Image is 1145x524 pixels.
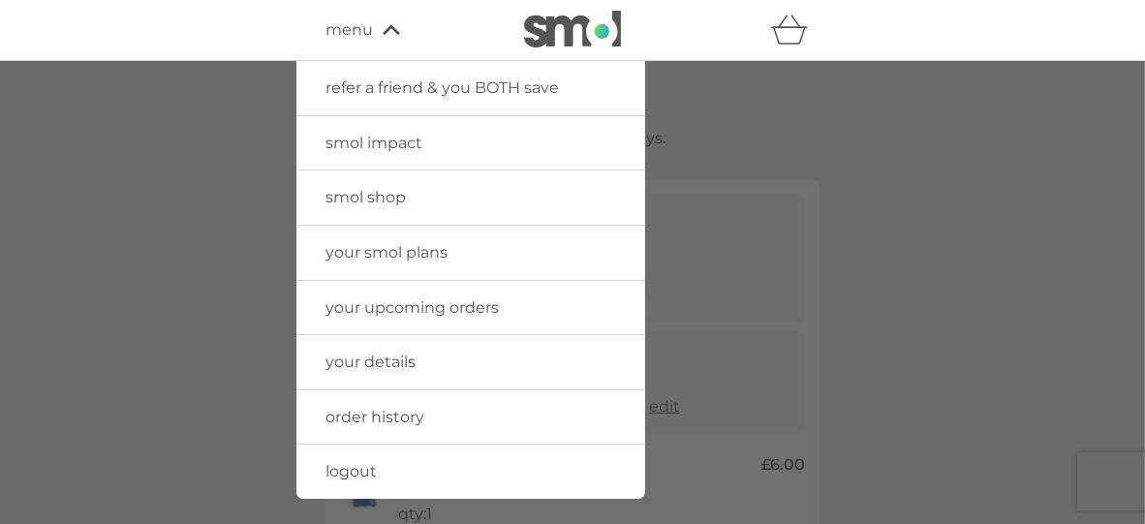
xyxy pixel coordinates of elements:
a: your upcoming orders [296,281,645,335]
span: menu [325,17,373,43]
a: logout [296,445,645,499]
span: order history [325,408,424,426]
a: smol impact [296,116,645,170]
a: refer a friend & you BOTH save [296,61,645,115]
a: smol shop [296,170,645,225]
span: your upcoming orders [325,298,499,317]
a: your details [296,335,645,389]
a: your smol plans [296,226,645,280]
div: basket [771,11,820,49]
span: smol impact [325,134,422,152]
span: your smol plans [325,243,448,262]
span: your details [325,353,416,371]
img: smol [524,11,621,47]
span: logout [325,462,377,480]
span: smol shop [325,188,406,206]
a: order history [296,390,645,445]
span: refer a friend & you BOTH save [325,78,559,97]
